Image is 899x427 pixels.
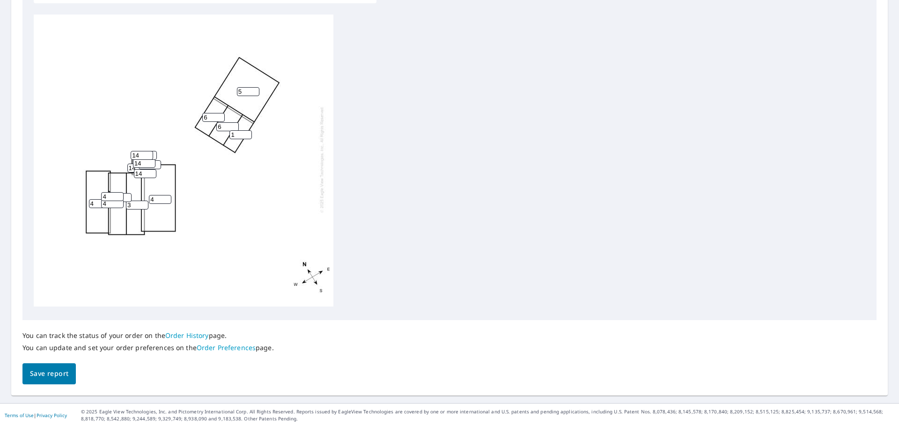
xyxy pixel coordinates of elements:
a: Order Preferences [197,343,256,352]
button: Save report [22,363,76,384]
p: You can track the status of your order on the page. [22,331,274,340]
p: | [5,412,67,418]
a: Order History [165,331,209,340]
a: Privacy Policy [37,412,67,419]
p: You can update and set your order preferences on the page. [22,344,274,352]
a: Terms of Use [5,412,34,419]
span: Save report [30,368,68,380]
p: © 2025 Eagle View Technologies, Inc. and Pictometry International Corp. All Rights Reserved. Repo... [81,408,894,422]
